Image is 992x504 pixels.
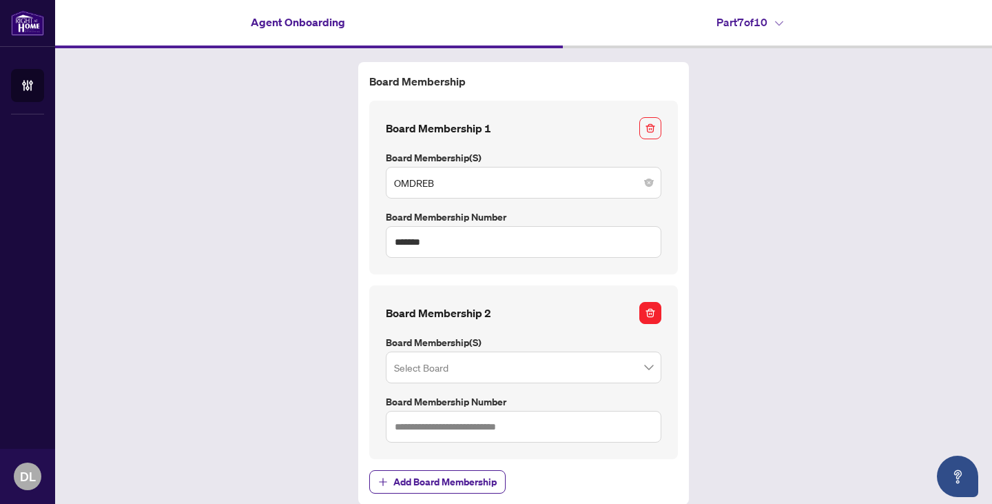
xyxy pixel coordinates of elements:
[386,150,661,165] label: Board Membership(s)
[386,305,491,321] h4: Board Membership 2
[386,210,661,225] label: Board Membership Number
[394,170,653,196] span: OMDREB
[645,179,653,187] span: close-circle
[251,14,345,30] h4: Agent Onboarding
[386,394,661,410] label: Board Membership Number
[11,10,44,36] img: logo
[386,335,661,350] label: Board Membership(s)
[937,456,978,497] button: Open asap
[378,477,388,487] span: plus
[386,120,491,137] h4: Board Membership 1
[20,467,36,486] span: DL
[369,73,678,90] h4: Board Membership
[393,471,497,493] span: Add Board Membership
[369,470,506,494] button: Add Board Membership
[716,14,783,30] h4: Part 7 of 10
